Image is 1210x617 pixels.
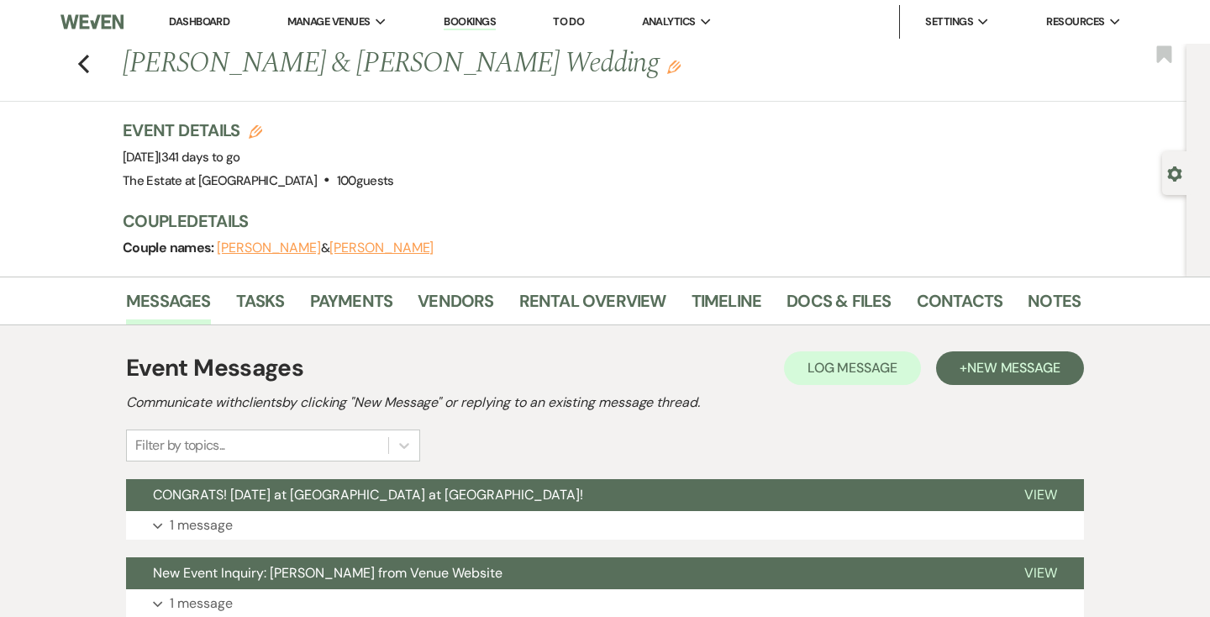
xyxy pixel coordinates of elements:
[217,240,434,256] span: &
[1024,486,1057,504] span: View
[153,564,502,582] span: New Event Inquiry: [PERSON_NAME] from Venue Website
[667,59,681,74] button: Edit
[126,351,303,386] h1: Event Messages
[170,593,233,614] p: 1 message
[936,351,1084,385] button: +New Message
[997,479,1084,511] button: View
[967,359,1060,377] span: New Message
[925,13,973,30] span: Settings
[126,479,997,511] button: CONGRATS! [DATE] at [GEOGRAPHIC_DATA] at [GEOGRAPHIC_DATA]!
[329,241,434,255] button: [PERSON_NAME]
[123,239,217,256] span: Couple names:
[444,14,496,30] a: Bookings
[169,14,229,29] a: Dashboard
[786,287,891,324] a: Docs & Files
[123,44,876,84] h1: [PERSON_NAME] & [PERSON_NAME] Wedding
[1167,165,1182,181] button: Open lead details
[1046,13,1104,30] span: Resources
[1028,287,1081,324] a: Notes
[418,287,493,324] a: Vendors
[337,172,394,189] span: 100 guests
[60,4,124,40] img: Weven Logo
[808,359,897,377] span: Log Message
[692,287,762,324] a: Timeline
[126,287,211,324] a: Messages
[997,557,1084,589] button: View
[784,351,921,385] button: Log Message
[236,287,285,324] a: Tasks
[161,149,240,166] span: 341 days to go
[135,435,225,456] div: Filter by topics...
[153,486,583,504] span: CONGRATS! [DATE] at [GEOGRAPHIC_DATA] at [GEOGRAPHIC_DATA]!
[126,557,997,589] button: New Event Inquiry: [PERSON_NAME] from Venue Website
[519,287,666,324] a: Rental Overview
[123,149,240,166] span: [DATE]
[126,393,1084,413] h2: Communicate with clients by clicking "New Message" or replying to an existing message thread.
[1024,564,1057,582] span: View
[217,241,321,255] button: [PERSON_NAME]
[123,172,317,189] span: The Estate at [GEOGRAPHIC_DATA]
[158,149,239,166] span: |
[553,14,584,29] a: To Do
[642,13,696,30] span: Analytics
[123,119,394,142] h3: Event Details
[310,287,393,324] a: Payments
[123,209,1064,233] h3: Couple Details
[917,287,1003,324] a: Contacts
[287,13,371,30] span: Manage Venues
[126,511,1084,540] button: 1 message
[170,514,233,536] p: 1 message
